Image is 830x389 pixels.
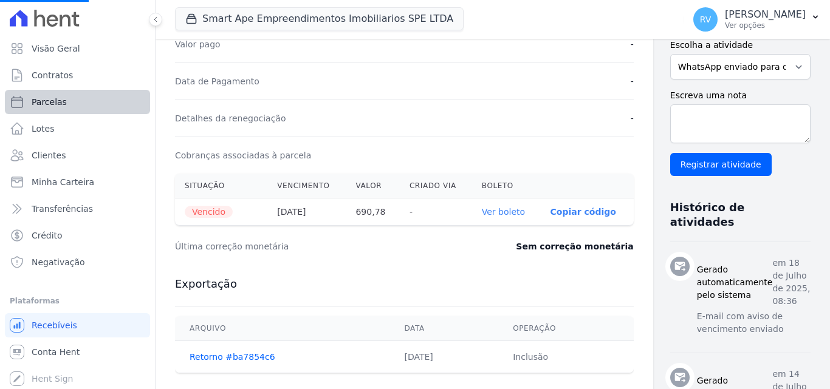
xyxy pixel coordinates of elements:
h3: Exportação [175,277,634,291]
p: [PERSON_NAME] [725,8,806,21]
span: Crédito [32,229,63,242]
span: Negativação [32,256,85,268]
th: Arquivo [175,316,389,341]
a: Negativação [5,250,150,274]
span: Visão Geral [32,42,80,55]
a: Crédito [5,223,150,248]
th: Valor [346,174,399,198]
a: Visão Geral [5,36,150,61]
div: Plataformas [10,294,145,308]
span: Transferências [32,203,93,215]
a: Transferências [5,197,150,221]
dt: Última correção monetária [175,240,446,252]
label: Escreva uma nota [670,89,811,102]
a: Lotes [5,117,150,141]
a: Conta Hent [5,340,150,364]
span: Minha Carteira [32,176,94,188]
span: Parcelas [32,96,67,108]
span: Vencido [185,206,233,218]
p: Ver opções [725,21,806,30]
a: Contratos [5,63,150,87]
a: Parcelas [5,90,150,114]
th: - [400,198,472,226]
a: Minha Carteira [5,170,150,194]
input: Registrar atividade [670,153,772,176]
th: Situação [175,174,267,198]
span: Lotes [32,123,55,135]
label: Escolha a atividade [670,39,811,52]
span: Clientes [32,149,66,161]
span: Contratos [32,69,73,81]
h3: Histórico de atividades [670,200,801,229]
dd: - [631,112,634,124]
dt: Valor pago [175,38,221,50]
dt: Detalhes da renegociação [175,112,286,124]
dt: Cobranças associadas à parcela [175,149,311,161]
button: RV [PERSON_NAME] Ver opções [684,2,830,36]
p: E-mail com aviso de vencimento enviado [697,310,811,336]
button: Copiar código [550,207,616,217]
a: Recebíveis [5,313,150,337]
th: 690,78 [346,198,399,226]
td: Inclusão [498,341,634,373]
dd: - [631,75,634,87]
h3: Gerado automaticamente pelo sistema [697,263,773,302]
span: RV [700,15,712,24]
th: Operação [498,316,634,341]
dd: Sem correção monetária [516,240,633,252]
th: Data [389,316,498,341]
p: em 18 de Julho de 2025, 08:36 [772,257,811,308]
span: Conta Hent [32,346,80,358]
dt: Data de Pagamento [175,75,259,87]
th: Criado via [400,174,472,198]
a: Ver boleto [482,207,525,217]
th: Boleto [472,174,541,198]
th: [DATE] [267,198,346,226]
a: Retorno #ba7854c6 [190,352,275,362]
span: Recebíveis [32,319,77,331]
th: Vencimento [267,174,346,198]
td: [DATE] [389,341,498,373]
a: Clientes [5,143,150,167]
dd: - [631,38,634,50]
button: Smart Ape Empreendimentos Imobiliarios SPE LTDA [175,7,464,30]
